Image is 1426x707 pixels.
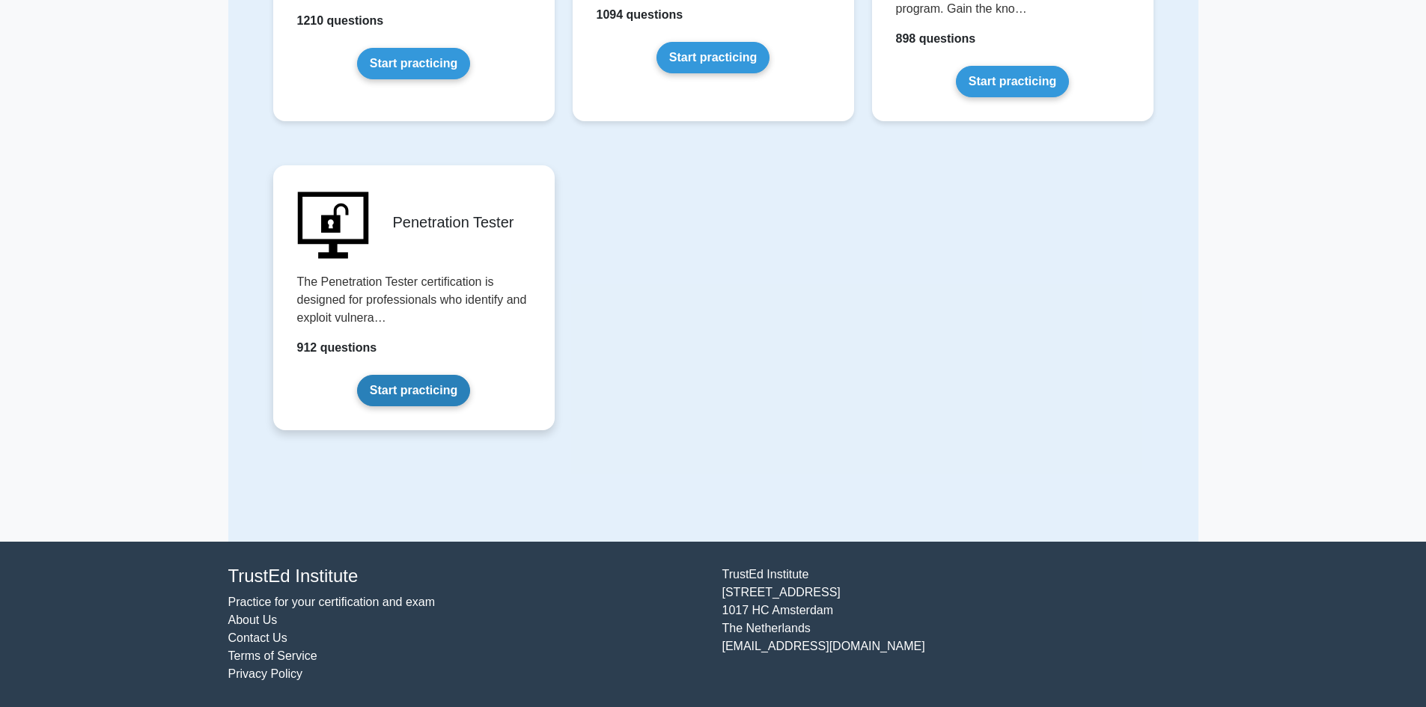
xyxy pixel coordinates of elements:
[713,566,1207,683] div: TrustEd Institute [STREET_ADDRESS] 1017 HC Amsterdam The Netherlands [EMAIL_ADDRESS][DOMAIN_NAME]
[656,42,770,73] a: Start practicing
[228,596,436,608] a: Practice for your certification and exam
[228,667,303,680] a: Privacy Policy
[357,375,470,406] a: Start practicing
[228,566,704,587] h4: TrustEd Institute
[357,48,470,79] a: Start practicing
[228,649,317,662] a: Terms of Service
[956,66,1069,97] a: Start practicing
[228,613,278,626] a: About Us
[228,631,287,644] a: Contact Us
